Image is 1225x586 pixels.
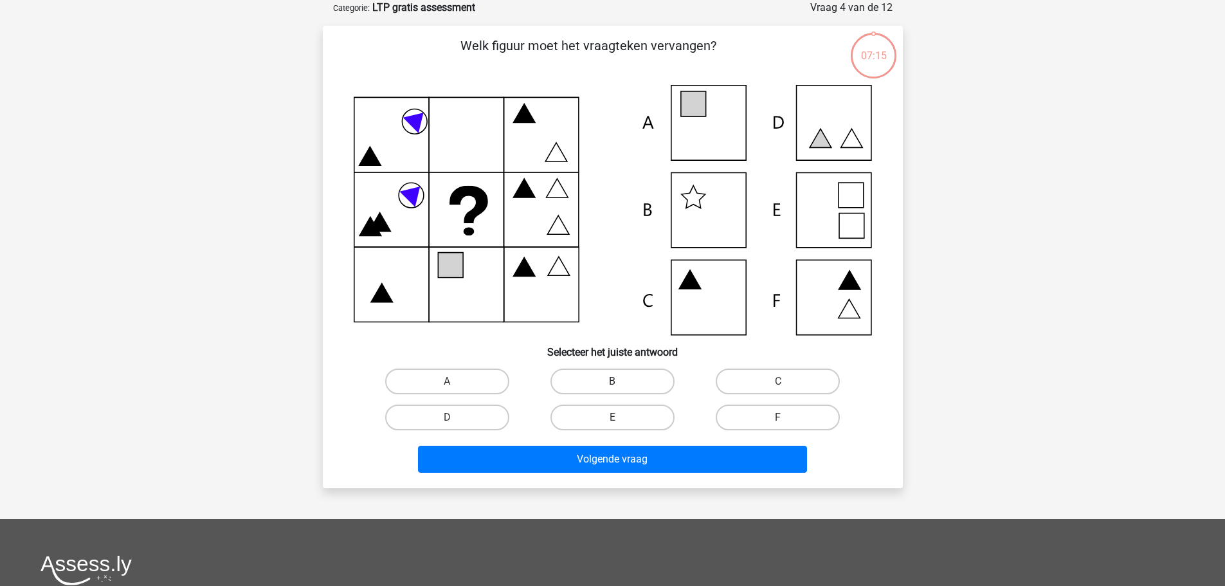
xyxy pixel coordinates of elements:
div: 07:15 [849,32,898,64]
strong: LTP gratis assessment [372,1,475,14]
label: C [716,369,840,394]
button: Volgende vraag [418,446,807,473]
small: Categorie: [333,3,370,13]
p: Welk figuur moet het vraagteken vervangen? [343,36,834,75]
label: D [385,405,509,430]
label: B [550,369,675,394]
img: Assessly logo [41,555,132,585]
label: A [385,369,509,394]
label: F [716,405,840,430]
label: E [550,405,675,430]
h6: Selecteer het juiste antwoord [343,336,882,358]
